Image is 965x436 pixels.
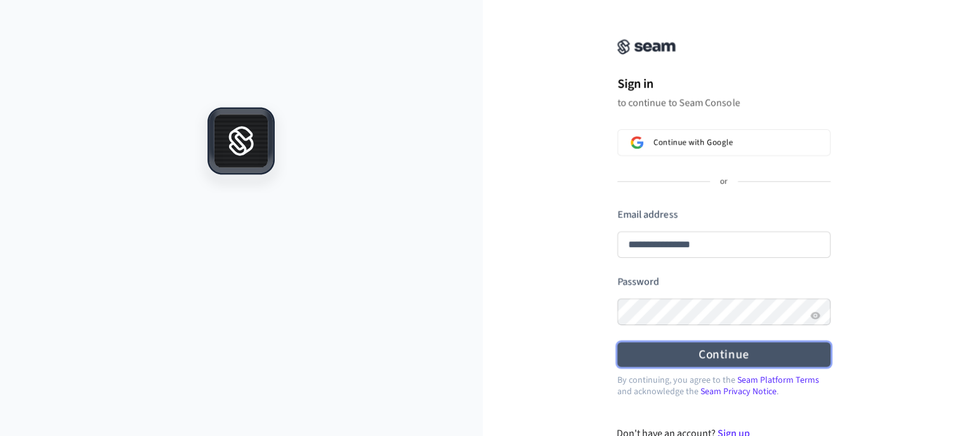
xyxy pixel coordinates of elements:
button: Show password [808,308,823,323]
p: to continue to Seam Console [617,96,830,109]
button: Sign in with GoogleContinue with Google [617,129,830,156]
label: Password [617,275,659,289]
label: Email address [617,208,678,222]
img: Seam Console [617,39,676,54]
h1: Sign in [617,75,830,94]
button: Continue [617,342,830,367]
p: By continuing, you agree to the and acknowledge the . [617,375,830,397]
span: Continue with Google [653,138,733,148]
a: Seam Platform Terms [737,374,819,387]
img: Sign in with Google [631,136,643,149]
a: Seam Privacy Notice [700,385,777,398]
p: or [720,176,728,188]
